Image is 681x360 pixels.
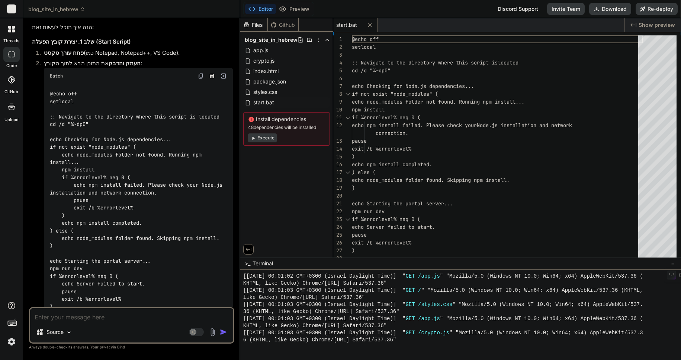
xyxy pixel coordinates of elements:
span: GET [405,287,415,294]
button: Execute [248,133,277,142]
span: start.bat [336,21,357,29]
label: threads [3,38,19,44]
button: − [669,258,677,269]
div: 23 [333,215,342,223]
span: Show preview [639,21,675,29]
div: 11 [333,114,342,121]
p: Source [46,328,64,336]
span: pause [352,231,367,238]
span: Install dependencies [248,116,325,123]
span: like Gecko) Chrome/[URL] Safari/537.36" [243,294,365,301]
span: app.js [253,46,269,55]
h3: שלב 1: יצירת קובץ הפעלה (Start Script) [32,38,233,46]
img: attachment [208,328,217,337]
span: echo node_modules folder found. Skipping npm i [352,177,489,183]
span: " "Mozilla/5.0 (Windows NT 10.0; Win64; x64) AppleWebKit/537.36 ( [440,315,643,322]
div: Click to collapse the range. [343,168,353,176]
span: /crypto.js [418,329,449,337]
span: /styles.css [418,301,452,308]
div: 20 [333,192,342,200]
span: :: Navigate to the directory where this script is [352,59,498,66]
div: 24 [333,223,342,231]
button: Invite Team [547,3,585,15]
span: GET [405,273,415,280]
div: 16 [333,161,342,168]
span: KHTML, like Gecko) Chrome/[URL] Safari/537.36" [243,280,387,287]
span: Batch [50,73,63,79]
span: /app.js [418,315,440,322]
span: [[DATE] 00:01:03 GMT+0300 (Israel Daylight Time)] " [243,315,406,322]
div: Github [268,21,298,29]
span: Terminal [253,260,273,267]
div: Click to collapse the range. [343,114,353,121]
p: הנה איך תוכל לעשות זאת: [32,23,233,32]
span: " "Mozilla/5.0 (Windows NT 10.0; Win64; x64) AppleWebKit/537.36 ( [440,273,643,280]
span: /app.js [418,273,440,280]
code: @echo off setlocal :: Navigate to the directory where this script is located cd /d "%~dp0" echo C... [50,90,225,341]
span: ) [352,153,355,160]
span: − [671,260,675,267]
span: / [418,287,421,294]
span: ) else ( [352,169,376,176]
button: Save file [207,71,217,81]
span: ) [352,247,355,254]
div: 2 [333,43,342,51]
div: 25 [333,231,342,239]
img: icon [220,328,227,336]
span: if %errorlevel% neq 0 ( [352,216,420,222]
div: 28 [333,255,342,262]
span: " "Mozilla/5.0 (Windows NT 10.0; Win64; x64) AppleWebKit/537.36 (KHTML, [421,287,643,294]
div: 12 [333,121,342,129]
span: npm install [352,106,385,113]
button: Re-deploy [636,3,678,15]
span: echo npm install completed. [352,161,432,168]
span: start.bat [253,98,275,107]
img: Open in Browser [220,73,227,79]
button: Editor [245,4,276,14]
div: 8 [333,90,342,98]
div: 26 [333,239,342,247]
span: crypto.js [253,56,275,65]
span: located [498,59,518,66]
span: setlocal [352,44,376,50]
span: Node.js installation and network [477,122,572,129]
span: nstall. [489,177,510,183]
div: 15 [333,153,342,161]
span: if %errorlevel% neq 0 ( [352,114,420,121]
div: 22 [333,208,342,215]
span: GET [405,315,415,322]
span: package.json [253,77,287,86]
div: 21 [333,200,342,208]
span: cd /d "%~dp0" [352,67,391,74]
label: code [6,63,17,69]
span: styles.css [253,88,278,97]
p: (כמו Notepad, Notepad++, VS Code). [44,49,233,57]
div: 19 [333,184,342,192]
div: 9 [333,98,342,106]
div: 3 [333,51,342,59]
span: 48 dependencies will be installed [248,124,325,130]
div: Files [240,21,267,29]
div: 18 [333,176,342,184]
div: 10 [333,106,342,114]
span: index.html [253,67,279,76]
span: blog_site_in_hebrew [245,36,298,44]
span: blog_site_in_hebrew [28,6,85,13]
span: npm run dev [352,208,385,215]
span: privacy [100,345,113,349]
span: KHTML, like Gecko) Chrome/[URL] Safari/537.36" [243,322,387,329]
div: Click to collapse the range. [343,215,353,223]
div: 6 [333,75,342,82]
span: [[DATE] 00:01:03 GMT+0300 (Israel Daylight Time)] " [243,301,406,308]
span: GET [405,301,415,308]
button: Download [589,3,631,15]
span: echo Checking for Node.js dependencies... [352,83,474,89]
div: 14 [333,145,342,153]
label: Upload [4,117,19,123]
div: 5 [333,67,342,75]
span: [[DATE] 00:01:03 GMT+0300 (Israel Daylight Time)] " [243,329,406,337]
p: את התוכן הבא לתוך הקובץ: [44,59,233,68]
span: " "Mozilla/5.0 (Windows NT 10.0; Win64; x64) AppleWebKit/537.3 [449,329,643,337]
span: pause [352,138,367,144]
strong: העתק והדבק [109,60,141,67]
